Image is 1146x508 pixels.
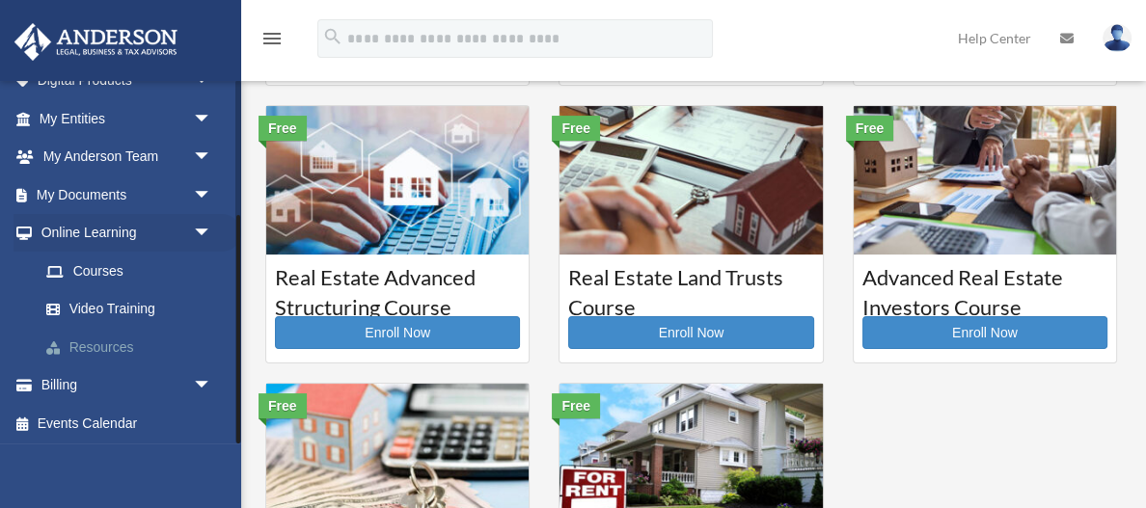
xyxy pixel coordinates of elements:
div: Free [552,393,600,418]
div: Free [846,116,894,141]
div: Free [259,393,307,418]
h3: Advanced Real Estate Investors Course [862,263,1107,311]
img: User Pic [1103,24,1132,52]
div: Free [259,116,307,141]
span: arrow_drop_down [193,99,232,139]
a: Video Training [27,290,241,329]
i: search [322,26,343,47]
a: Courses [27,252,232,290]
h3: Real Estate Advanced Structuring Course [275,263,520,311]
a: Events Calendar [14,404,241,442]
span: arrow_drop_down [193,138,232,177]
a: Resources [27,328,241,366]
i: menu [260,27,284,50]
a: My Anderson Teamarrow_drop_down [14,138,241,176]
a: Enroll Now [568,316,813,349]
span: arrow_drop_down [193,214,232,254]
span: arrow_drop_down [193,366,232,406]
span: arrow_drop_down [193,62,232,101]
img: Anderson Advisors Platinum Portal [9,23,183,61]
a: Billingarrow_drop_down [14,366,241,405]
a: Online Learningarrow_drop_down [14,214,241,253]
a: Enroll Now [862,316,1107,349]
a: My Documentsarrow_drop_down [14,175,241,214]
span: arrow_drop_down [193,175,232,215]
h3: Real Estate Land Trusts Course [568,263,813,311]
a: Enroll Now [275,316,520,349]
a: My Entitiesarrow_drop_down [14,99,241,138]
div: Free [552,116,600,141]
a: menu [260,34,284,50]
